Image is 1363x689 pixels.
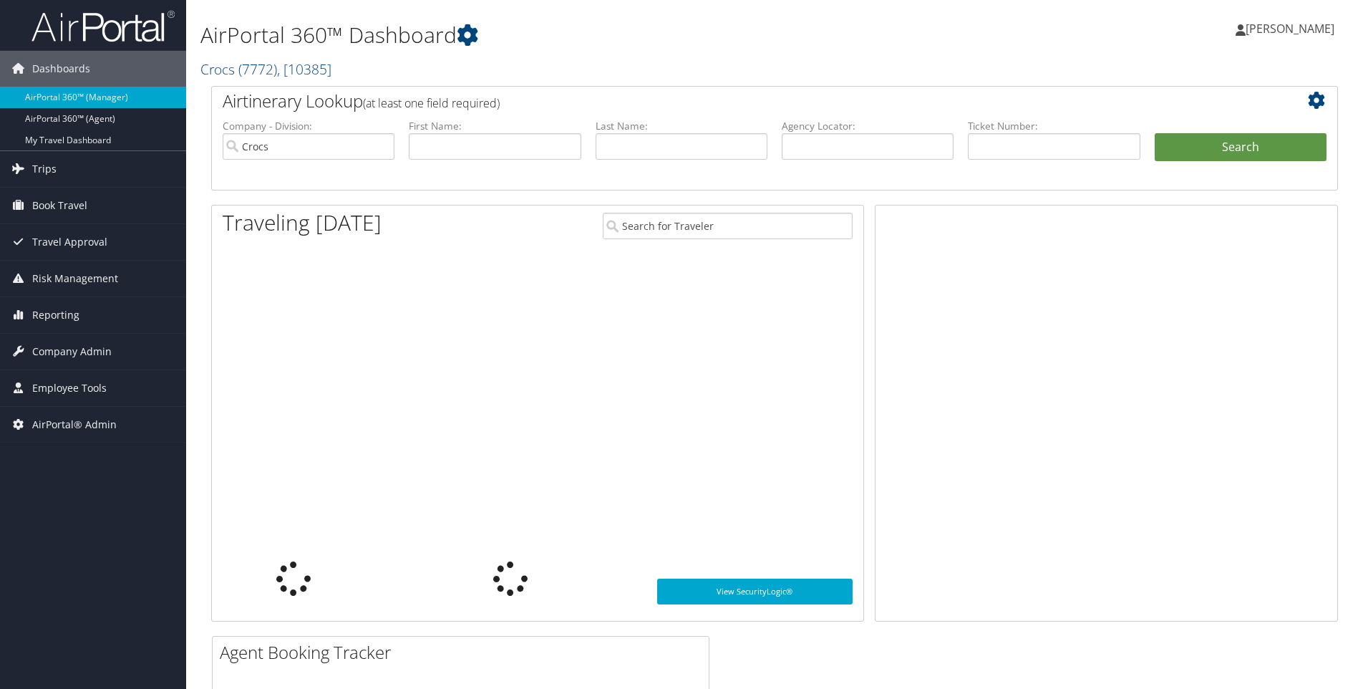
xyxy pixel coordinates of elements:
[32,334,112,370] span: Company Admin
[32,261,118,297] span: Risk Management
[409,119,581,133] label: First Name:
[223,208,382,238] h1: Traveling [DATE]
[32,297,79,333] span: Reporting
[968,119,1140,133] label: Ticket Number:
[223,119,394,133] label: Company - Division:
[200,20,966,50] h1: AirPortal 360™ Dashboard
[32,407,117,443] span: AirPortal® Admin
[32,151,57,187] span: Trips
[31,9,175,43] img: airportal-logo.png
[596,119,767,133] label: Last Name:
[363,95,500,111] span: (at least one field required)
[238,59,277,79] span: ( 7772 )
[32,224,107,260] span: Travel Approval
[32,188,87,223] span: Book Travel
[1155,133,1326,162] button: Search
[200,59,331,79] a: Crocs
[277,59,331,79] span: , [ 10385 ]
[220,640,709,665] h2: Agent Booking Tracker
[1236,7,1349,50] a: [PERSON_NAME]
[603,213,853,239] input: Search for Traveler
[782,119,954,133] label: Agency Locator:
[32,370,107,406] span: Employee Tools
[223,89,1233,113] h2: Airtinerary Lookup
[32,51,90,87] span: Dashboards
[1246,21,1334,37] span: [PERSON_NAME]
[657,579,853,604] a: View SecurityLogic®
